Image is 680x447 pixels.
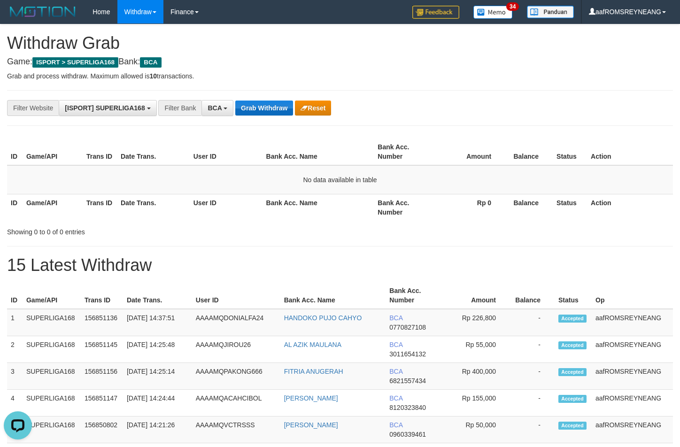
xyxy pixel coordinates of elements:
[123,336,192,363] td: [DATE] 14:25:48
[192,416,280,443] td: AAAAMQVCTRSSS
[527,6,574,18] img: panduan.png
[284,421,338,429] a: [PERSON_NAME]
[117,194,190,221] th: Date Trans.
[558,315,587,323] span: Accepted
[284,314,362,322] a: HANDOKO PUJO CAHYO
[7,309,23,336] td: 1
[587,139,673,165] th: Action
[7,194,23,221] th: ID
[7,363,23,390] td: 3
[587,194,673,221] th: Action
[117,139,190,165] th: Date Trans.
[81,336,123,363] td: 156851145
[510,363,555,390] td: -
[389,377,426,385] span: Copy 6821557434 to clipboard
[389,324,426,331] span: Copy 0770827108 to clipboard
[592,336,673,363] td: aafROMSREYNEANG
[374,139,434,165] th: Bank Acc. Number
[558,368,587,376] span: Accepted
[280,282,386,309] th: Bank Acc. Name
[23,363,81,390] td: SUPERLIGA168
[389,314,402,322] span: BCA
[32,57,118,68] span: ISPORT > SUPERLIGA168
[23,336,81,363] td: SUPERLIGA168
[65,104,145,112] span: [ISPORT] SUPERLIGA168
[592,363,673,390] td: aafROMSREYNEANG
[192,309,280,336] td: AAAAMQDONIALFA24
[7,57,673,67] h4: Game: Bank:
[506,2,519,11] span: 34
[553,194,587,221] th: Status
[442,309,510,336] td: Rp 226,800
[81,282,123,309] th: Trans ID
[192,282,280,309] th: User ID
[592,390,673,416] td: aafROMSREYNEANG
[81,363,123,390] td: 156851156
[553,139,587,165] th: Status
[510,390,555,416] td: -
[23,282,81,309] th: Game/API
[558,422,587,430] span: Accepted
[505,139,553,165] th: Balance
[83,194,117,221] th: Trans ID
[374,194,434,221] th: Bank Acc. Number
[7,256,673,275] h1: 15 Latest Withdraw
[7,34,673,53] h1: Withdraw Grab
[7,223,276,237] div: Showing 0 to 0 of 0 entries
[284,394,338,402] a: [PERSON_NAME]
[558,395,587,403] span: Accepted
[23,194,83,221] th: Game/API
[190,139,263,165] th: User ID
[442,390,510,416] td: Rp 155,000
[235,100,293,116] button: Grab Withdraw
[592,309,673,336] td: aafROMSREYNEANG
[263,194,374,221] th: Bank Acc. Name
[7,282,23,309] th: ID
[158,100,201,116] div: Filter Bank
[389,368,402,375] span: BCA
[442,282,510,309] th: Amount
[442,363,510,390] td: Rp 400,000
[295,100,331,116] button: Reset
[123,416,192,443] td: [DATE] 14:21:26
[510,336,555,363] td: -
[123,390,192,416] td: [DATE] 14:24:44
[442,416,510,443] td: Rp 50,000
[23,416,81,443] td: SUPERLIGA168
[7,71,673,81] p: Grab and process withdraw. Maximum allowed is transactions.
[389,404,426,411] span: Copy 8120323840 to clipboard
[558,341,587,349] span: Accepted
[592,282,673,309] th: Op
[7,5,78,19] img: MOTION_logo.png
[434,139,505,165] th: Amount
[7,100,59,116] div: Filter Website
[442,336,510,363] td: Rp 55,000
[263,139,374,165] th: Bank Acc. Name
[208,104,222,112] span: BCA
[284,368,343,375] a: FITRIA ANUGERAH
[23,390,81,416] td: SUPERLIGA168
[7,336,23,363] td: 2
[473,6,513,19] img: Button%20Memo.svg
[389,431,426,438] span: Copy 0960339461 to clipboard
[59,100,156,116] button: [ISPORT] SUPERLIGA168
[201,100,233,116] button: BCA
[7,390,23,416] td: 4
[7,139,23,165] th: ID
[123,363,192,390] td: [DATE] 14:25:14
[510,416,555,443] td: -
[81,309,123,336] td: 156851136
[510,309,555,336] td: -
[510,282,555,309] th: Balance
[23,309,81,336] td: SUPERLIGA168
[81,390,123,416] td: 156851147
[389,394,402,402] span: BCA
[412,6,459,19] img: Feedback.jpg
[4,4,32,32] button: Open LiveChat chat widget
[123,309,192,336] td: [DATE] 14:37:51
[389,421,402,429] span: BCA
[81,416,123,443] td: 156850802
[386,282,442,309] th: Bank Acc. Number
[190,194,263,221] th: User ID
[192,336,280,363] td: AAAAMQJIROU26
